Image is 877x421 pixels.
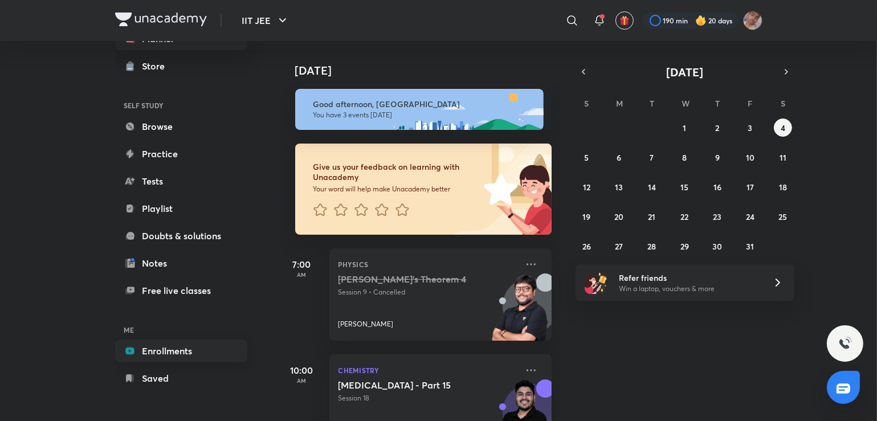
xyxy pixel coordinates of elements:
button: October 13, 2025 [610,178,629,196]
button: [DATE] [592,64,778,80]
button: October 20, 2025 [610,207,629,226]
h5: 10:00 [279,363,325,377]
button: October 18, 2025 [774,178,792,196]
button: October 2, 2025 [708,118,727,137]
button: October 16, 2025 [708,178,727,196]
a: Free live classes [115,279,247,302]
abbr: October 3, 2025 [748,122,752,133]
a: Browse [115,115,247,138]
abbr: October 29, 2025 [680,241,689,252]
abbr: Sunday [584,98,589,109]
img: afternoon [295,89,544,130]
abbr: Thursday [715,98,720,109]
button: October 1, 2025 [675,118,694,137]
button: October 30, 2025 [708,237,727,255]
a: Company Logo [115,13,207,29]
abbr: October 20, 2025 [615,211,624,222]
h5: Hydrocarbons - Part 15 [338,379,480,391]
abbr: October 14, 2025 [648,182,656,193]
abbr: October 1, 2025 [683,122,686,133]
abbr: October 5, 2025 [584,152,589,163]
abbr: October 6, 2025 [617,152,622,163]
button: October 9, 2025 [708,148,727,166]
button: October 17, 2025 [741,178,759,196]
abbr: October 19, 2025 [582,211,590,222]
button: October 5, 2025 [577,148,595,166]
abbr: October 24, 2025 [746,211,754,222]
button: October 29, 2025 [675,237,694,255]
button: October 27, 2025 [610,237,629,255]
abbr: October 11, 2025 [780,152,786,163]
abbr: October 26, 2025 [582,241,591,252]
p: [PERSON_NAME] [338,319,394,329]
button: October 19, 2025 [577,207,595,226]
button: October 22, 2025 [675,207,694,226]
abbr: October 27, 2025 [615,241,623,252]
h5: 7:00 [279,257,325,271]
button: October 25, 2025 [774,207,792,226]
abbr: October 15, 2025 [680,182,688,193]
img: streak [695,15,707,26]
span: [DATE] [666,64,703,80]
div: Store [142,59,172,73]
p: Session 18 [338,393,517,403]
abbr: October 9, 2025 [715,152,720,163]
p: AM [279,377,325,384]
abbr: October 8, 2025 [682,152,687,163]
abbr: Saturday [781,98,785,109]
button: avatar [615,11,634,30]
p: Chemistry [338,363,517,377]
img: avatar [619,15,630,26]
button: October 23, 2025 [708,207,727,226]
a: Tests [115,170,247,193]
abbr: October 4, 2025 [781,122,785,133]
abbr: October 16, 2025 [713,182,721,193]
abbr: October 31, 2025 [746,241,754,252]
button: October 14, 2025 [643,178,661,196]
img: ttu [838,337,852,350]
abbr: October 23, 2025 [713,211,721,222]
img: Rahul 2026 [743,11,762,30]
abbr: October 17, 2025 [747,182,754,193]
abbr: October 25, 2025 [778,211,787,222]
button: October 12, 2025 [577,178,595,196]
abbr: Friday [748,98,752,109]
button: October 7, 2025 [643,148,661,166]
a: Enrollments [115,340,247,362]
h6: SELF STUDY [115,96,247,115]
button: October 15, 2025 [675,178,694,196]
button: October 21, 2025 [643,207,661,226]
button: October 24, 2025 [741,207,759,226]
h6: Give us your feedback on learning with Unacademy [313,162,480,182]
h4: [DATE] [295,64,563,77]
abbr: October 12, 2025 [583,182,590,193]
button: October 4, 2025 [774,118,792,137]
h6: ME [115,320,247,340]
button: October 31, 2025 [741,237,759,255]
button: October 6, 2025 [610,148,629,166]
abbr: Tuesday [650,98,654,109]
a: Practice [115,142,247,165]
abbr: October 10, 2025 [746,152,754,163]
abbr: October 13, 2025 [615,182,623,193]
p: Win a laptop, vouchers & more [619,284,759,294]
p: Your word will help make Unacademy better [313,185,480,194]
abbr: Wednesday [682,98,690,109]
abbr: October 21, 2025 [648,211,656,222]
a: Saved [115,367,247,390]
a: Playlist [115,197,247,220]
p: Session 9 • Cancelled [338,287,517,297]
img: feedback_image [445,144,552,235]
abbr: October 22, 2025 [680,211,688,222]
abbr: October 2, 2025 [715,122,719,133]
button: October 3, 2025 [741,118,759,137]
abbr: October 18, 2025 [779,182,787,193]
abbr: October 30, 2025 [712,241,722,252]
button: October 26, 2025 [577,237,595,255]
h6: Good afternoon, [GEOGRAPHIC_DATA] [313,99,533,109]
img: referral [585,271,607,294]
a: Doubts & solutions [115,224,247,247]
abbr: October 7, 2025 [650,152,654,163]
h6: Refer friends [619,272,759,284]
h5: Gauss's Theorem 4 [338,273,480,285]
